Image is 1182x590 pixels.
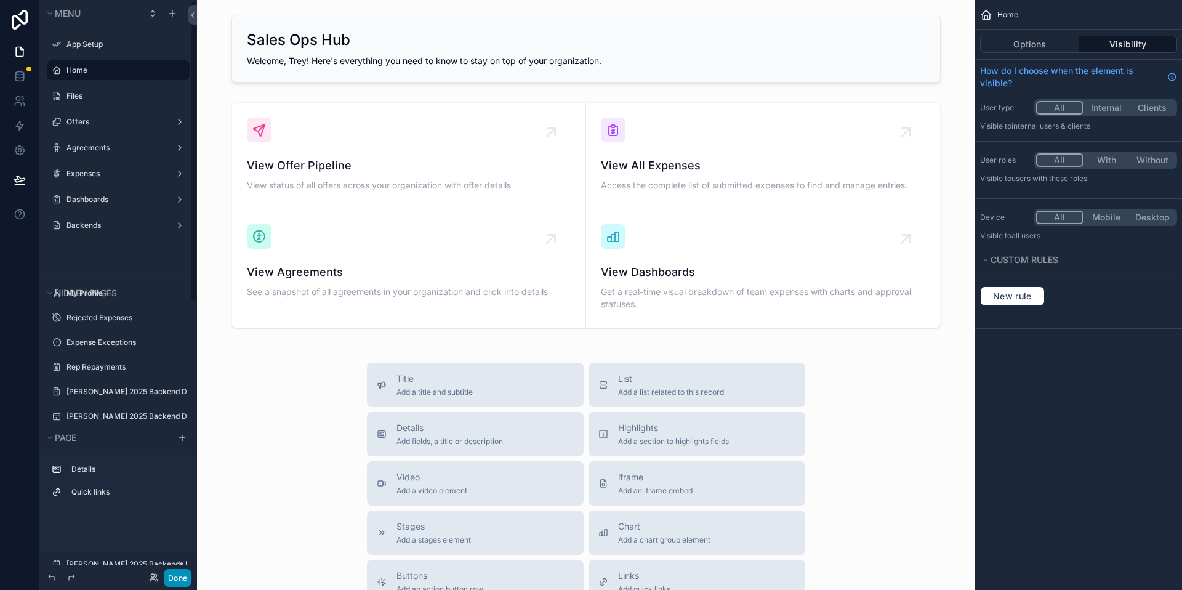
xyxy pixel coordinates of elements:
[164,569,191,587] button: Done
[980,65,1162,89] span: How do I choose when the element is visible?
[1083,211,1130,224] button: Mobile
[44,429,170,447] button: Page
[39,454,197,514] div: scrollable content
[589,461,805,506] button: iframeAdd an iframe embed
[1129,101,1175,115] button: Clients
[396,486,467,496] span: Add a video element
[980,174,1177,184] p: Visible to
[980,231,1177,241] p: Visible to
[66,65,182,75] label: Home
[1129,153,1175,167] button: Without
[589,412,805,456] button: HighlightsAdd a section to highlights fields
[66,39,182,49] label: App Setup
[1011,174,1087,183] span: Users with these roles
[1083,153,1130,167] button: With
[1036,211,1083,224] button: All
[396,422,503,434] span: Details
[66,362,182,372] label: Rep Repayments
[1129,211,1175,224] button: Desktop
[1083,101,1130,115] button: Internal
[66,288,182,298] label: My Profile
[618,520,710,533] span: Chart
[1036,101,1083,115] button: All
[980,212,1029,222] label: Device
[589,511,805,555] button: ChartAdd a chart group element
[1036,153,1083,167] button: All
[367,461,584,506] button: VideoAdd a video element
[396,520,471,533] span: Stages
[396,535,471,545] span: Add a stages element
[55,8,81,18] span: Menu
[991,254,1058,265] span: Custom rules
[66,337,182,347] label: Expense Exceptions
[44,285,185,302] button: Hidden pages
[618,471,693,483] span: iframe
[980,251,1170,269] button: Custom rules
[367,511,584,555] button: StagesAdd a stages element
[618,387,724,397] span: Add a list related to this record
[71,464,180,474] label: Details
[66,195,165,204] label: Dashboards
[980,121,1177,131] p: Visible to
[618,437,729,447] span: Add a section to highlights fields
[1011,231,1040,240] span: all users
[66,387,187,397] label: [PERSON_NAME] 2025 Backend Details
[396,570,483,582] span: Buttons
[396,437,503,447] span: Add fields, a title or description
[66,169,165,179] label: Expenses
[1011,121,1090,131] span: Internal users & clients
[980,155,1029,165] label: User roles
[71,487,180,497] label: Quick links
[66,117,165,127] label: Offers
[66,143,165,153] label: Agreements
[367,363,584,407] button: TitleAdd a title and subtitle
[618,373,724,385] span: List
[66,91,182,101] label: Files
[980,103,1029,113] label: User type
[980,36,1079,53] button: Options
[1079,36,1178,53] button: Visibility
[66,220,165,230] label: Backends
[980,65,1177,89] a: How do I choose when the element is visible?
[44,5,140,22] button: Menu
[367,412,584,456] button: DetailsAdd fields, a title or description
[396,387,473,397] span: Add a title and subtitle
[618,535,710,545] span: Add a chart group element
[396,471,467,483] span: Video
[55,432,76,443] span: Page
[66,313,182,323] label: Rejected Expenses
[66,411,187,421] label: [PERSON_NAME] 2025 Backend Details
[980,286,1045,306] button: New rule
[618,486,693,496] span: Add an iframe embed
[618,570,670,582] span: Links
[589,363,805,407] button: ListAdd a list related to this record
[618,422,729,434] span: Highlights
[396,373,473,385] span: Title
[997,10,1018,20] span: Home
[988,291,1037,302] span: New rule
